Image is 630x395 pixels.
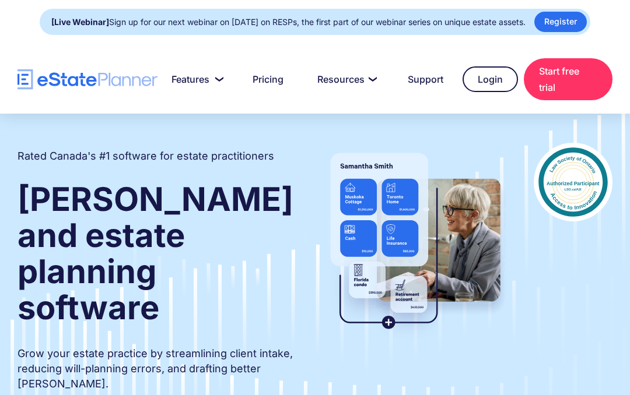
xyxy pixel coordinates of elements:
a: Support [394,68,457,91]
img: estate planner showing wills to their clients, using eState Planner, a leading estate planning so... [320,143,510,340]
a: Login [463,66,518,92]
a: Pricing [239,68,297,91]
strong: [PERSON_NAME] and estate planning software [17,179,293,327]
a: Start free trial [524,58,612,100]
strong: [Live Webinar] [51,17,109,27]
a: Resources [303,68,388,91]
a: Register [534,12,587,32]
p: Grow your estate practice by streamlining client intake, reducing will-planning errors, and draft... [17,346,297,392]
div: Sign up for our next webinar on [DATE] on RESPs, the first part of our webinar series on unique e... [51,14,526,30]
a: home [17,69,157,90]
h2: Rated Canada's #1 software for estate practitioners [17,149,274,164]
a: Features [157,68,233,91]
